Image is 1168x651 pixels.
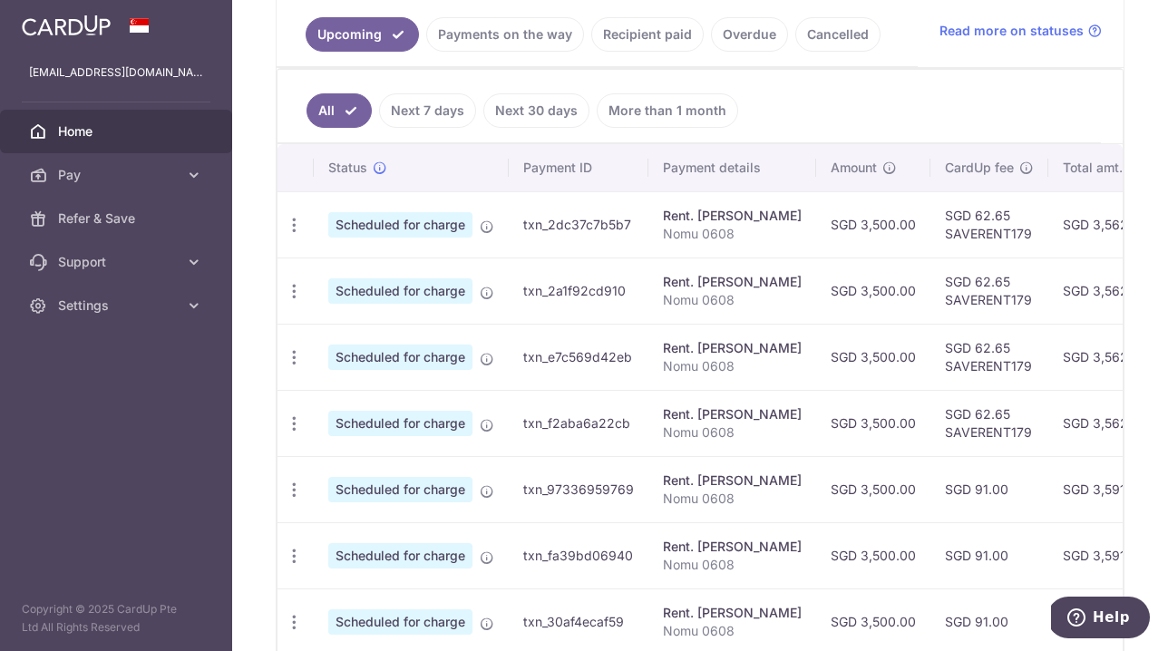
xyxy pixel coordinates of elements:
[509,390,648,456] td: txn_f2aba6a22cb
[1048,456,1162,522] td: SGD 3,591.00
[426,17,584,52] a: Payments on the way
[663,225,802,243] p: Nomu 0608
[816,390,930,456] td: SGD 3,500.00
[663,423,802,442] p: Nomu 0608
[663,622,802,640] p: Nomu 0608
[379,93,476,128] a: Next 7 days
[663,291,802,309] p: Nomu 0608
[816,257,930,324] td: SGD 3,500.00
[58,296,178,315] span: Settings
[930,324,1048,390] td: SGD 62.65 SAVERENT179
[939,22,1084,40] span: Read more on statuses
[795,17,881,52] a: Cancelled
[1048,522,1162,588] td: SGD 3,591.00
[509,456,648,522] td: txn_97336959769
[29,63,203,82] p: [EMAIL_ADDRESS][DOMAIN_NAME]
[58,209,178,228] span: Refer & Save
[328,411,472,436] span: Scheduled for charge
[1048,324,1162,390] td: SGD 3,562.65
[663,405,802,423] div: Rent. [PERSON_NAME]
[816,324,930,390] td: SGD 3,500.00
[1063,159,1123,177] span: Total amt.
[663,490,802,508] p: Nomu 0608
[930,456,1048,522] td: SGD 91.00
[663,604,802,622] div: Rent. [PERSON_NAME]
[711,17,788,52] a: Overdue
[1051,597,1150,642] iframe: Opens a widget where you can find more information
[663,471,802,490] div: Rent. [PERSON_NAME]
[307,93,372,128] a: All
[328,278,472,304] span: Scheduled for charge
[509,522,648,588] td: txn_fa39bd06940
[816,191,930,257] td: SGD 3,500.00
[328,212,472,238] span: Scheduled for charge
[945,159,1014,177] span: CardUp fee
[328,609,472,635] span: Scheduled for charge
[509,257,648,324] td: txn_2a1f92cd910
[663,207,802,225] div: Rent. [PERSON_NAME]
[648,144,816,191] th: Payment details
[597,93,738,128] a: More than 1 month
[509,324,648,390] td: txn_e7c569d42eb
[328,345,472,370] span: Scheduled for charge
[816,522,930,588] td: SGD 3,500.00
[1048,257,1162,324] td: SGD 3,562.65
[663,556,802,574] p: Nomu 0608
[831,159,877,177] span: Amount
[58,253,178,271] span: Support
[663,273,802,291] div: Rent. [PERSON_NAME]
[509,144,648,191] th: Payment ID
[1048,390,1162,456] td: SGD 3,562.65
[1048,191,1162,257] td: SGD 3,562.65
[930,390,1048,456] td: SGD 62.65 SAVERENT179
[663,339,802,357] div: Rent. [PERSON_NAME]
[22,15,111,36] img: CardUp
[591,17,704,52] a: Recipient paid
[328,159,367,177] span: Status
[930,522,1048,588] td: SGD 91.00
[939,22,1102,40] a: Read more on statuses
[509,191,648,257] td: txn_2dc37c7b5b7
[328,477,472,502] span: Scheduled for charge
[816,456,930,522] td: SGD 3,500.00
[930,191,1048,257] td: SGD 62.65 SAVERENT179
[663,538,802,556] div: Rent. [PERSON_NAME]
[663,357,802,375] p: Nomu 0608
[483,93,589,128] a: Next 30 days
[58,122,178,141] span: Home
[58,166,178,184] span: Pay
[328,543,472,568] span: Scheduled for charge
[930,257,1048,324] td: SGD 62.65 SAVERENT179
[306,17,419,52] a: Upcoming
